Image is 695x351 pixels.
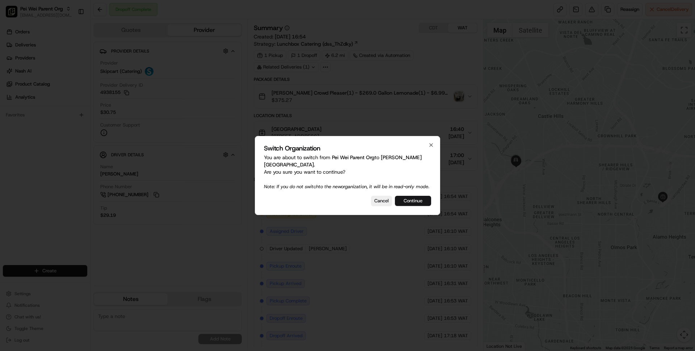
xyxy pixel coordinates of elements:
[332,154,375,161] span: Pei Wei Parent Org
[264,183,429,190] span: Note: If you do not switch to the new organization, it will be in read-only mode.
[264,145,431,152] h2: Switch Organization
[395,196,431,206] button: Continue
[264,154,431,190] p: You are about to switch from to . Are you sure you want to continue?
[371,196,392,206] button: Cancel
